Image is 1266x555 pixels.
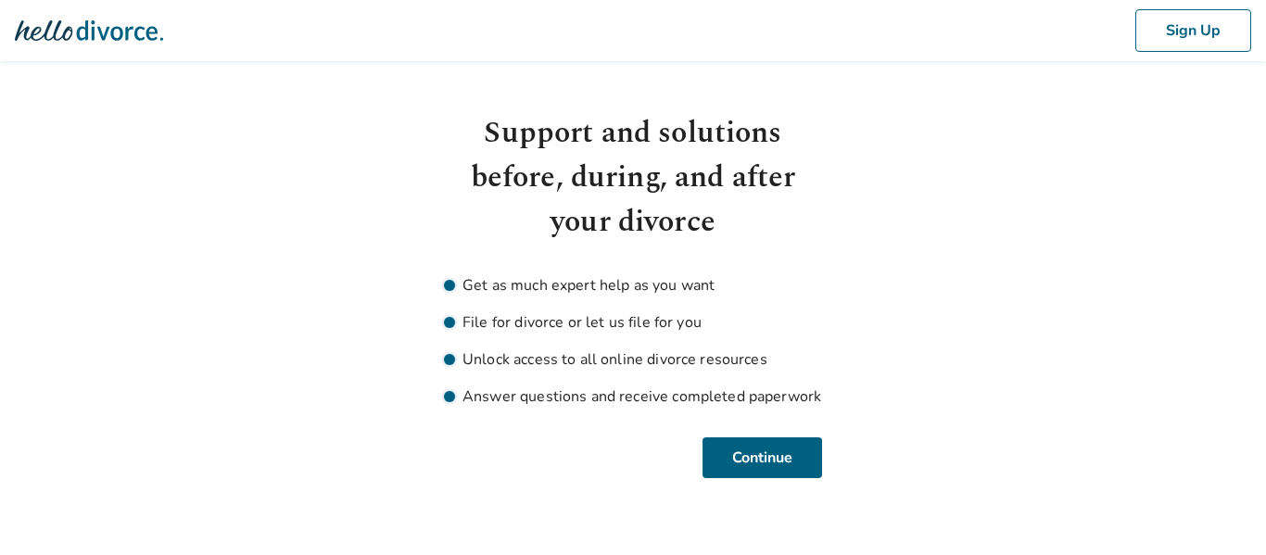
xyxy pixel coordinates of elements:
li: Answer questions and receive completed paperwork [444,385,822,408]
li: Get as much expert help as you want [444,274,822,296]
li: File for divorce or let us file for you [444,311,822,334]
li: Unlock access to all online divorce resources [444,348,822,371]
img: Hello Divorce Logo [15,12,163,49]
button: Sign Up [1135,9,1251,52]
button: Continue [703,437,822,478]
h1: Support and solutions before, during, and after your divorce [444,111,822,245]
